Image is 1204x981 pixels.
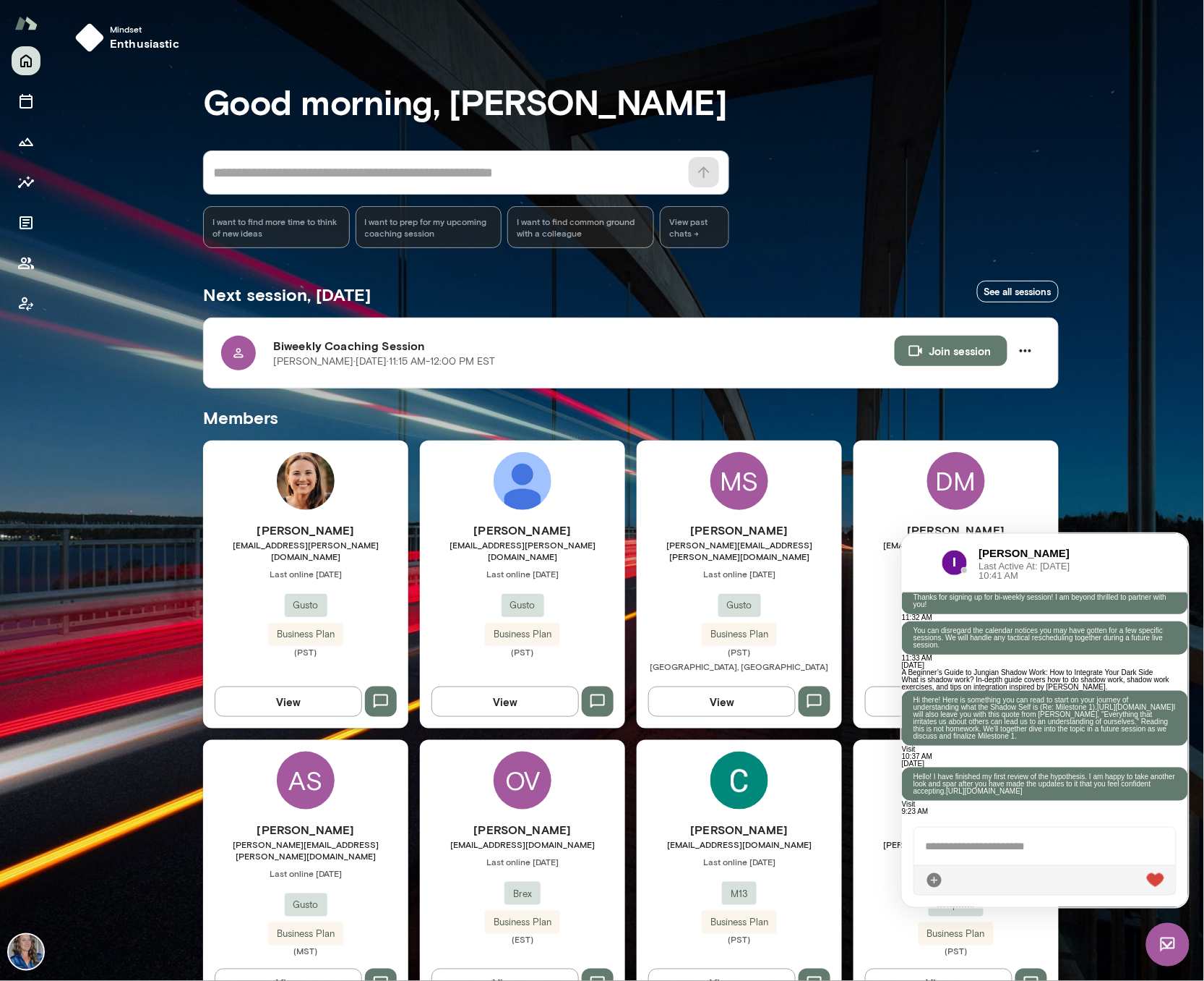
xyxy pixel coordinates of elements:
span: Last online [DATE] [420,568,625,579]
img: Izzy Rogner [277,452,335,510]
h6: [PERSON_NAME] [853,522,1059,539]
span: [GEOGRAPHIC_DATA], [GEOGRAPHIC_DATA] [650,661,829,671]
span: [EMAIL_ADDRESS][DOMAIN_NAME] [420,838,625,850]
button: Home [12,46,40,75]
h6: enthusiastic [110,35,179,52]
button: Join session [895,336,1007,366]
span: Gusto [502,598,544,613]
button: Mindsetenthusiastic [69,17,191,58]
span: Business Plan [485,916,560,930]
div: OV [494,752,551,810]
a: [URL][DOMAIN_NAME] [45,253,121,261]
span: Gusto [718,598,761,613]
img: Mento [14,9,38,37]
span: [PERSON_NAME][EMAIL_ADDRESS][PERSON_NAME][DOMAIN_NAME] [203,838,408,862]
img: Nicole Menkhoff [9,935,43,969]
span: (PST) [637,934,842,946]
span: I want to find common ground with a colleague [517,216,645,239]
button: View [215,687,362,717]
p: [PERSON_NAME] · [DATE] · 11:15 AM-12:00 PM EST [273,354,495,369]
span: (PST) [637,646,842,658]
span: Mindset [110,23,179,35]
button: Client app [12,289,40,318]
h6: Biweekly Coaching Session [273,337,895,354]
span: Last online [DATE] [637,856,842,867]
button: Members [12,249,40,278]
div: I want to prep for my upcoming coaching session [356,206,502,248]
a: [URL][DOMAIN_NAME] [196,169,272,177]
span: [EMAIL_ADDRESS][PERSON_NAME][DOMAIN_NAME] [420,539,625,562]
span: Brex [504,887,541,901]
button: Documents [12,208,40,237]
h5: Next session, [DATE] [203,283,371,306]
span: [EMAIL_ADDRESS][DOMAIN_NAME] [637,838,842,850]
span: (PST) [203,646,408,658]
span: Last online [DATE] [203,867,408,879]
span: Last Active At: [DATE] 10:41 AM [77,27,192,46]
span: [PERSON_NAME][EMAIL_ADDRESS][DOMAIN_NAME] [853,838,1059,862]
span: (EST) [420,934,625,946]
div: I want to find common ground with a colleague [507,206,654,248]
span: Business Plan [702,916,777,930]
h6: [PERSON_NAME] [637,821,842,838]
span: View past chats -> [660,206,729,248]
a: See all sessions [977,281,1059,303]
img: mindset [75,23,104,52]
div: Live Reaction [245,338,262,355]
img: Aoife Duffy [494,452,551,510]
span: Business Plan [485,627,560,642]
span: Business Plan [702,627,777,642]
span: (PST) [853,946,1059,957]
span: Last online [DATE] [203,568,408,579]
div: AS [277,752,335,810]
span: Business Plan [268,927,343,942]
button: Insights [12,168,40,197]
div: I want to find more time to think of new ideas [203,206,350,248]
img: Cassie Cunningham [710,752,768,810]
button: View [648,687,796,717]
button: Sessions [12,87,40,116]
h6: [PERSON_NAME] [420,522,625,539]
span: Last online [DATE] [637,568,842,579]
button: Growth Plan [12,127,40,156]
button: View [431,687,579,717]
span: Gusto [285,598,327,613]
h6: [PERSON_NAME] [420,821,625,838]
span: Business Plan [268,627,343,642]
h6: [PERSON_NAME] [77,12,192,27]
div: MS [710,452,768,510]
p: Hi there! Here is something you can read to start on your journey of understanding what the Shado... [12,163,275,206]
span: (PST) [853,646,1059,658]
span: Last online [DATE] [853,568,1059,579]
p: Thanks for signing up for bi-weekly session! I am beyond thrilled to partner with you! [12,60,275,75]
p: Hello! I have finished my first review of the hypothesis. I am happy to take another look and spa... [12,239,275,261]
span: I want to find more time to think of new ideas [212,216,340,239]
div: Attach [24,338,41,355]
span: [EMAIL_ADDRESS][PERSON_NAME][DOMAIN_NAME] [203,539,408,562]
span: (MST) [203,946,408,957]
h5: Members [203,406,1059,429]
h6: [PERSON_NAME] [203,522,408,539]
h6: [PERSON_NAME] [637,522,842,539]
h6: [PERSON_NAME] [853,821,1059,838]
span: Business Plan [919,927,994,942]
h6: [PERSON_NAME] [203,821,408,838]
span: [PERSON_NAME][EMAIL_ADDRESS][PERSON_NAME][DOMAIN_NAME] [637,539,842,562]
div: DM [927,452,985,510]
span: M13 [722,887,757,901]
span: [EMAIL_ADDRESS][PERSON_NAME][DOMAIN_NAME] [853,539,1059,562]
h3: Good morning, [PERSON_NAME] [203,81,1059,122]
span: I want to prep for my upcoming coaching session [365,216,493,239]
img: heart [245,339,262,354]
span: Gusto [285,899,327,913]
span: Last online [DATE] [420,856,625,867]
span: (PST) [420,646,625,658]
p: You can disregard the calendar notices you may have gotten for a few specific sessions. We will h... [12,93,275,115]
span: Last online [DATE] [853,867,1059,879]
button: View [865,687,1012,717]
img: data:image/png;base64,iVBORw0KGgoAAAANSUhEUgAAAMgAAADICAYAAACtWK6eAAAGeUlEQVR4AezTO6pkVRiG4UPPQAM... [40,16,66,42]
